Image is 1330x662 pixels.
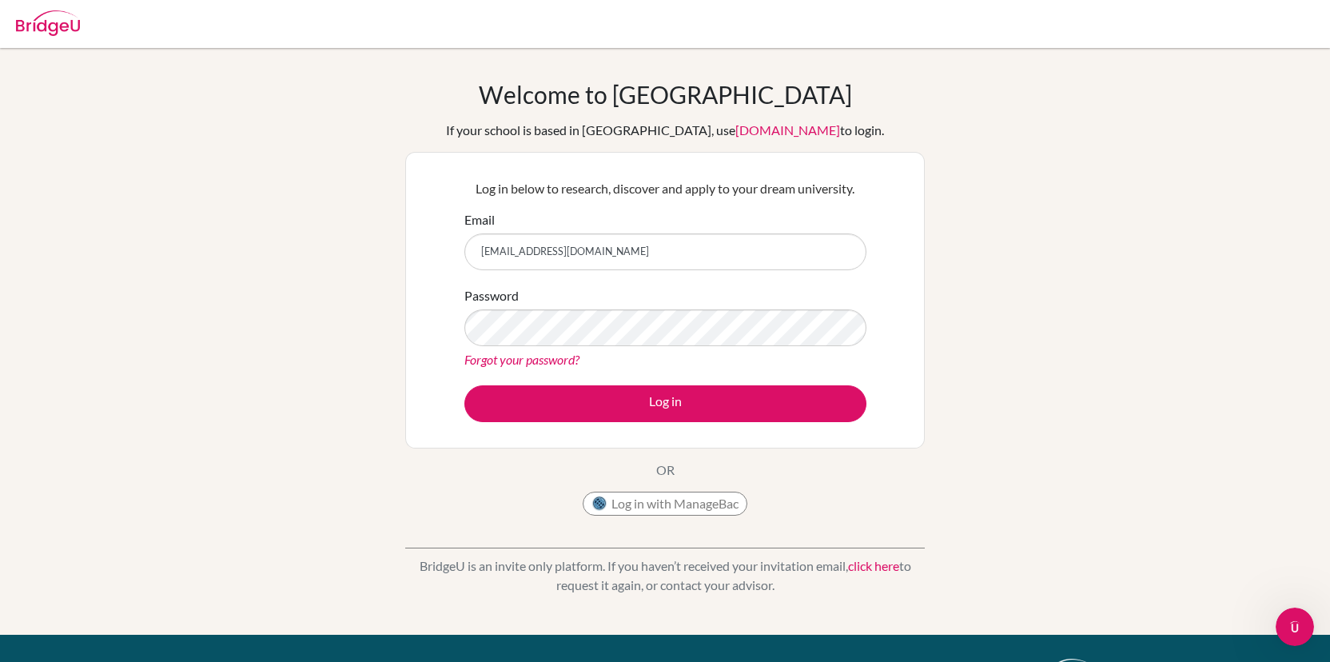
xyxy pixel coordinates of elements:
[464,210,495,229] label: Email
[405,556,925,595] p: BridgeU is an invite only platform. If you haven’t received your invitation email, to request it ...
[464,179,866,198] p: Log in below to research, discover and apply to your dream university.
[735,122,840,138] a: [DOMAIN_NAME]
[479,80,852,109] h1: Welcome to [GEOGRAPHIC_DATA]
[1276,608,1314,646] iframe: Intercom live chat
[464,352,579,367] a: Forgot your password?
[848,558,899,573] a: click here
[656,461,675,480] p: OR
[464,385,866,422] button: Log in
[16,10,80,36] img: Bridge-U
[464,286,519,305] label: Password
[583,492,747,516] button: Log in with ManageBac
[446,121,884,140] div: If your school is based in [GEOGRAPHIC_DATA], use to login.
